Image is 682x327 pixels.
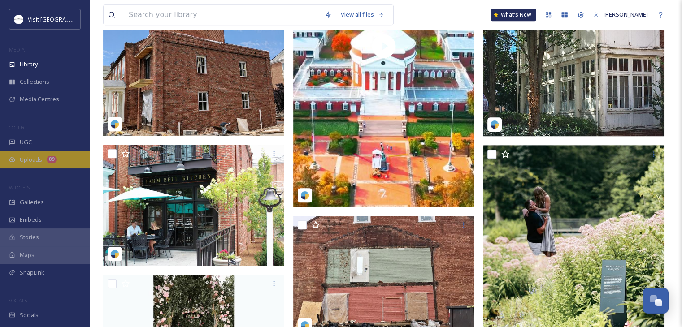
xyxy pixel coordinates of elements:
[9,184,30,191] span: WIDGETS
[20,251,35,259] span: Maps
[14,15,23,24] img: Circle%20Logo.png
[9,46,25,53] span: MEDIA
[124,5,320,25] input: Search your library
[9,124,28,131] span: COLLECT
[103,15,284,136] img: farmbellkitchen-17893647441303249.jpg
[490,120,499,129] img: snapsea-logo.png
[20,311,39,319] span: Socials
[20,60,38,69] span: Library
[604,10,648,18] span: [PERSON_NAME]
[300,191,309,200] img: snapsea-logo.png
[483,15,664,137] img: farmbellkitchen-18522968587006210.jpg
[28,15,97,23] span: Visit [GEOGRAPHIC_DATA]
[20,233,39,241] span: Stories
[47,156,57,163] div: 89
[643,288,669,314] button: Open Chat
[20,138,32,146] span: UGC
[20,155,42,164] span: Uploads
[9,297,27,304] span: SOCIALS
[589,6,652,23] a: [PERSON_NAME]
[20,77,49,86] span: Collections
[491,9,536,21] a: What's New
[110,120,119,129] img: snapsea-logo.png
[103,145,284,266] img: farmbellkitchen-18039962060403537.jpg
[20,215,42,224] span: Embeds
[20,198,44,207] span: Galleries
[20,268,44,277] span: SnapLink
[110,250,119,258] img: snapsea-logo.png
[336,6,389,23] a: View all files
[20,95,59,103] span: Media Centres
